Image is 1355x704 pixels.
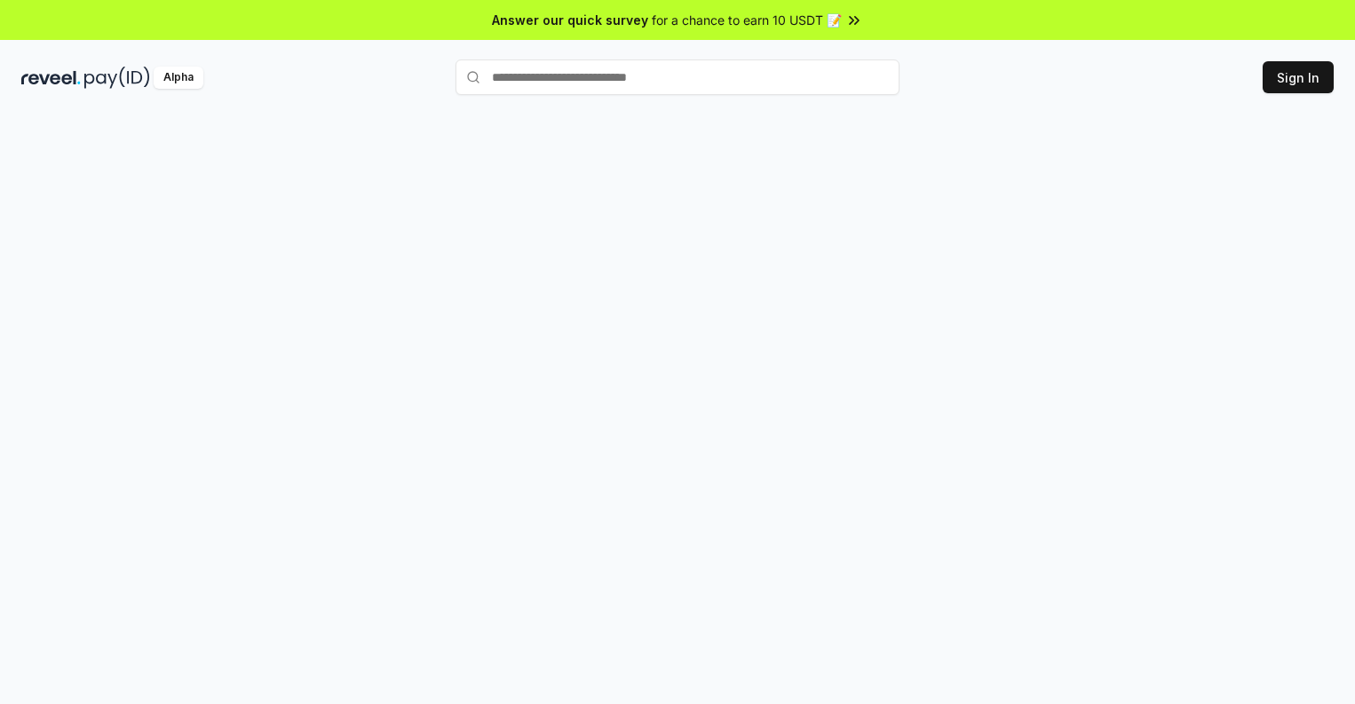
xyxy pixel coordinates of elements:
[84,67,150,89] img: pay_id
[21,67,81,89] img: reveel_dark
[1263,61,1334,93] button: Sign In
[492,11,648,29] span: Answer our quick survey
[154,67,203,89] div: Alpha
[652,11,842,29] span: for a chance to earn 10 USDT 📝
